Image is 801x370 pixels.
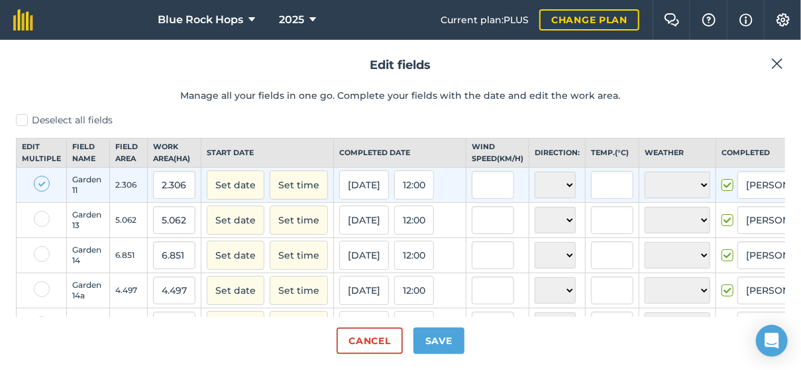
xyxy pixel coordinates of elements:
img: A question mark icon [701,13,717,27]
button: Set time [270,311,328,340]
button: Set date [207,311,264,340]
th: Completed date [334,139,466,168]
td: 2.306 [110,168,148,203]
img: svg+xml;base64,PHN2ZyB4bWxucz0iaHR0cDovL3d3dy53My5vcmcvMjAwMC9zdmciIHdpZHRoPSIyMiIgaGVpZ2h0PSIzMC... [771,56,783,72]
h2: Edit fields [16,56,785,75]
th: Start date [201,139,334,168]
th: Work area ( Ha ) [148,139,201,168]
button: Set date [207,206,264,235]
button: Set date [207,170,264,200]
img: Two speech bubbles overlapping with the left bubble in the forefront [664,13,680,27]
button: 12:00 [394,241,434,270]
td: 4.497 [110,273,148,308]
button: Save [413,328,464,354]
button: [DATE] [339,311,389,340]
div: Open Intercom Messenger [756,325,788,357]
td: 5.062 [110,203,148,238]
button: Set time [270,241,328,270]
img: A cog icon [775,13,791,27]
button: Set date [207,276,264,305]
th: Direction: [529,139,586,168]
button: [DATE] [339,170,389,200]
img: svg+xml;base64,PHN2ZyB4bWxucz0iaHR0cDovL3d3dy53My5vcmcvMjAwMC9zdmciIHdpZHRoPSIxNyIgaGVpZ2h0PSIxNy... [739,12,753,28]
th: Field Area [110,139,148,168]
td: Garden 5 - NR [67,308,110,343]
button: 12:00 [394,276,434,305]
td: Garden 14 [67,238,110,273]
button: [DATE] [339,206,389,235]
span: Current plan : PLUS [441,13,529,27]
button: [DATE] [339,241,389,270]
button: Set date [207,241,264,270]
button: [DATE] [339,276,389,305]
td: Garden 14a [67,273,110,308]
button: 12:00 [394,206,434,235]
th: Wind speed ( km/h ) [466,139,529,168]
button: 12:00 [394,170,434,200]
th: Weather [639,139,716,168]
button: Set time [270,206,328,235]
th: Edit multiple [17,139,67,168]
button: 12:00 [394,311,434,340]
td: Garden 13 [67,203,110,238]
button: Set time [270,276,328,305]
td: 6.851 [110,238,148,273]
th: Field name [67,139,110,168]
span: 2025 [279,12,304,28]
button: Cancel [337,328,402,354]
th: Temp. ( ° C ) [586,139,639,168]
span: Blue Rock Hops [158,12,243,28]
a: Change plan [539,9,639,31]
label: Deselect all fields [16,113,785,127]
img: fieldmargin Logo [13,9,33,31]
button: Set time [270,170,328,200]
p: Manage all your fields in one go. Complete your fields with the date and edit the work area. [16,88,785,103]
td: Garden 11 [67,168,110,203]
td: 5.927 [110,308,148,343]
